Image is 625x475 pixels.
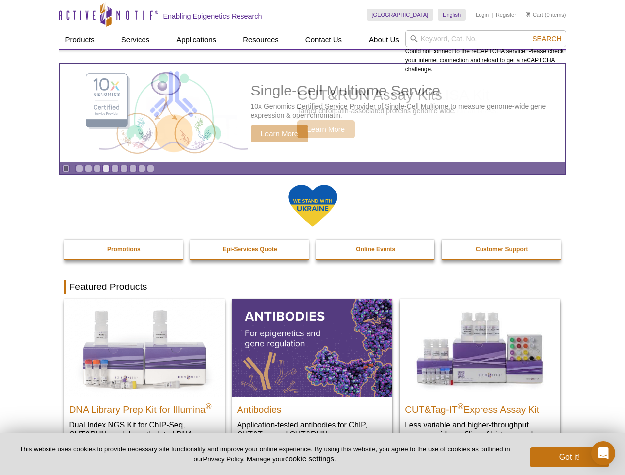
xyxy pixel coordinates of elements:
sup: ® [206,402,212,410]
a: CUT&RUN Assay Kits CUT&RUN Assay Kits Target chromatin-associated proteins genome wide. Learn More [60,64,565,162]
a: CUT&Tag-IT® Express Assay Kit CUT&Tag-IT®Express Assay Kit Less variable and higher-throughput ge... [400,299,560,449]
button: cookie settings [285,454,334,463]
span: Search [532,35,561,43]
a: Go to slide 4 [102,165,110,172]
a: Customer Support [442,240,562,259]
strong: Customer Support [476,246,528,253]
div: Could not connect to the reCAPTCHA service. Please check your internet connection and reload to g... [405,30,566,74]
p: Less variable and higher-throughput genome-wide profiling of histone marks​. [405,420,555,440]
a: Go to slide 7 [129,165,137,172]
img: CUT&Tag-IT® Express Assay Kit [400,299,560,396]
a: Contact Us [299,30,348,49]
a: Epi-Services Quote [190,240,310,259]
li: | [492,9,493,21]
li: (0 items) [526,9,566,21]
p: Target chromatin-associated proteins genome wide. [297,106,456,115]
a: DNA Library Prep Kit for Illumina DNA Library Prep Kit for Illumina® Dual Index NGS Kit for ChIP-... [64,299,225,459]
a: Promotions [64,240,184,259]
h2: Enabling Epigenetics Research [163,12,262,21]
a: Go to slide 9 [147,165,154,172]
a: Go to slide 6 [120,165,128,172]
a: Applications [170,30,222,49]
button: Got it! [530,447,609,467]
a: Cart [526,11,543,18]
strong: Promotions [107,246,141,253]
div: Open Intercom Messenger [591,441,615,465]
a: Go to slide 8 [138,165,145,172]
h2: Featured Products [64,280,561,294]
button: Search [529,34,564,43]
h2: CUT&Tag-IT Express Assay Kit [405,400,555,415]
a: All Antibodies Antibodies Application-tested antibodies for ChIP, CUT&Tag, and CUT&RUN. [232,299,392,449]
p: Application-tested antibodies for ChIP, CUT&Tag, and CUT&RUN. [237,420,387,440]
input: Keyword, Cat. No. [405,30,566,47]
strong: Online Events [356,246,395,253]
a: Register [496,11,516,18]
strong: Epi-Services Quote [223,246,277,253]
img: Your Cart [526,12,530,17]
article: CUT&RUN Assay Kits [60,64,565,162]
a: About Us [363,30,405,49]
a: Go to slide 2 [85,165,92,172]
a: Online Events [316,240,436,259]
p: Dual Index NGS Kit for ChIP-Seq, CUT&RUN, and ds methylated DNA assays. [69,420,220,450]
h2: Antibodies [237,400,387,415]
a: Toggle autoplay [62,165,70,172]
span: Learn More [297,120,355,138]
img: DNA Library Prep Kit for Illumina [64,299,225,396]
img: We Stand With Ukraine [288,184,337,228]
a: Login [476,11,489,18]
a: [GEOGRAPHIC_DATA] [367,9,433,21]
h2: DNA Library Prep Kit for Illumina [69,400,220,415]
h2: CUT&RUN Assay Kits [297,88,456,102]
a: Go to slide 3 [94,165,101,172]
img: CUT&RUN Assay Kits [99,68,248,158]
a: Go to slide 5 [111,165,119,172]
a: Privacy Policy [203,455,243,463]
a: Go to slide 1 [76,165,83,172]
a: English [438,9,466,21]
p: This website uses cookies to provide necessary site functionality and improve your online experie... [16,445,514,464]
a: Products [59,30,100,49]
img: All Antibodies [232,299,392,396]
sup: ® [458,402,464,410]
a: Services [115,30,156,49]
a: Resources [237,30,285,49]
